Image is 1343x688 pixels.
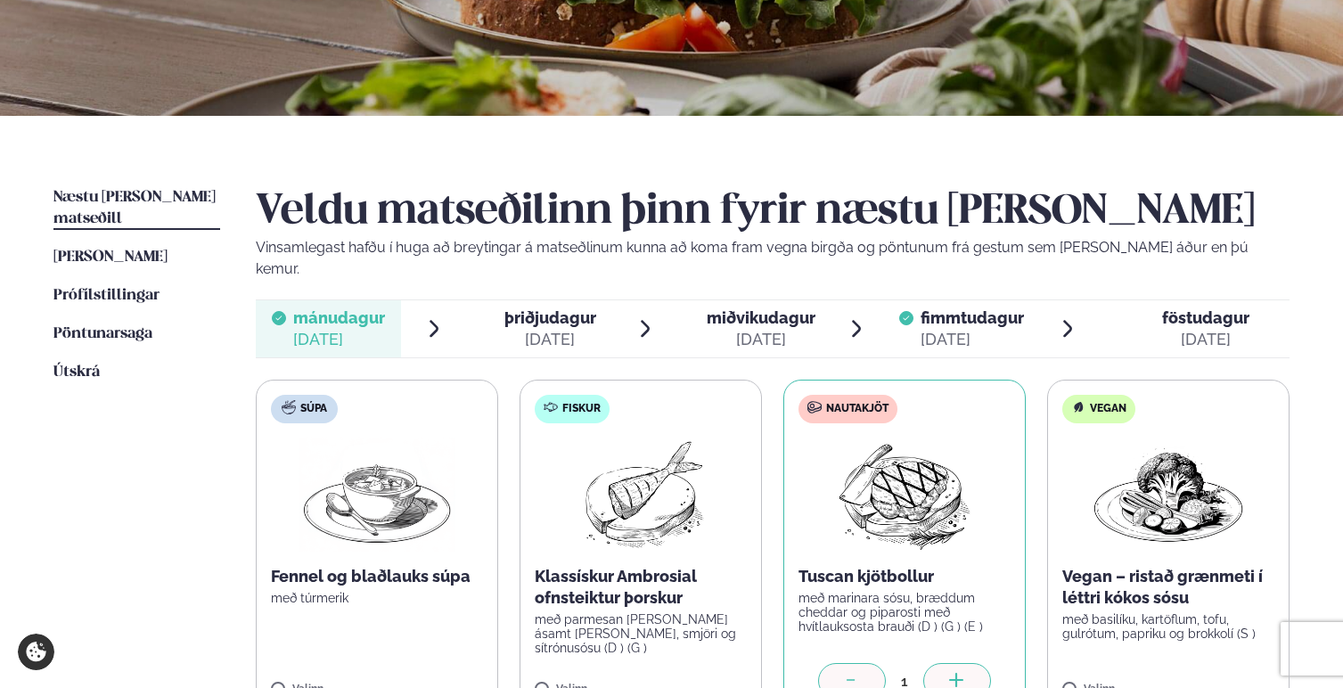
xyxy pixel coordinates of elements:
span: mánudagur [293,308,385,327]
span: föstudagur [1162,308,1249,327]
a: [PERSON_NAME] [53,247,168,268]
a: Pöntunarsaga [53,324,152,345]
img: fish.svg [544,400,558,414]
p: Vinsamlegast hafðu í huga að breytingar á matseðlinum kunna að koma fram vegna birgða og pöntunum... [256,237,1290,280]
a: Útskrá [53,362,100,383]
a: Prófílstillingar [53,285,160,307]
span: Súpa [300,402,327,416]
h2: Veldu matseðilinn þinn fyrir næstu [PERSON_NAME] [256,187,1290,237]
img: Soup.png [299,438,455,552]
span: Prófílstillingar [53,288,160,303]
p: með marinara sósu, bræddum cheddar og piparosti með hvítlauksosta brauði (D ) (G ) (E ) [798,591,1011,634]
img: soup.svg [282,400,296,414]
p: með basilíku, kartöflum, tofu, gulrótum, papriku og brokkolí (S ) [1062,612,1274,641]
span: þriðjudagur [504,308,596,327]
p: með túrmerik [271,591,483,605]
img: Beef-Meat.png [826,438,984,552]
span: [PERSON_NAME] [53,250,168,265]
div: [DATE] [293,329,385,350]
span: Næstu [PERSON_NAME] matseðill [53,190,216,226]
span: miðvikudagur [707,308,815,327]
p: Fennel og blaðlauks súpa [271,566,483,587]
img: beef.svg [807,400,822,414]
span: Nautakjöt [826,402,889,416]
p: Vegan – ristað grænmeti í léttri kókos sósu [1062,566,1274,609]
div: [DATE] [504,329,596,350]
div: [DATE] [707,329,815,350]
div: [DATE] [921,329,1024,350]
span: fimmtudagur [921,308,1024,327]
a: Cookie settings [18,634,54,670]
p: með parmesan [PERSON_NAME] ásamt [PERSON_NAME], smjöri og sítrónusósu (D ) (G ) [535,612,747,655]
span: Pöntunarsaga [53,326,152,341]
p: Tuscan kjötbollur [798,566,1011,587]
p: Klassískur Ambrosial ofnsteiktur þorskur [535,566,747,609]
img: Vegan.svg [1071,400,1085,414]
span: Fiskur [562,402,601,416]
img: Vegan.png [1090,438,1247,552]
a: Næstu [PERSON_NAME] matseðill [53,187,220,230]
div: [DATE] [1162,329,1249,350]
img: Fish.png [562,438,720,552]
span: Vegan [1090,402,1126,416]
span: Útskrá [53,364,100,380]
